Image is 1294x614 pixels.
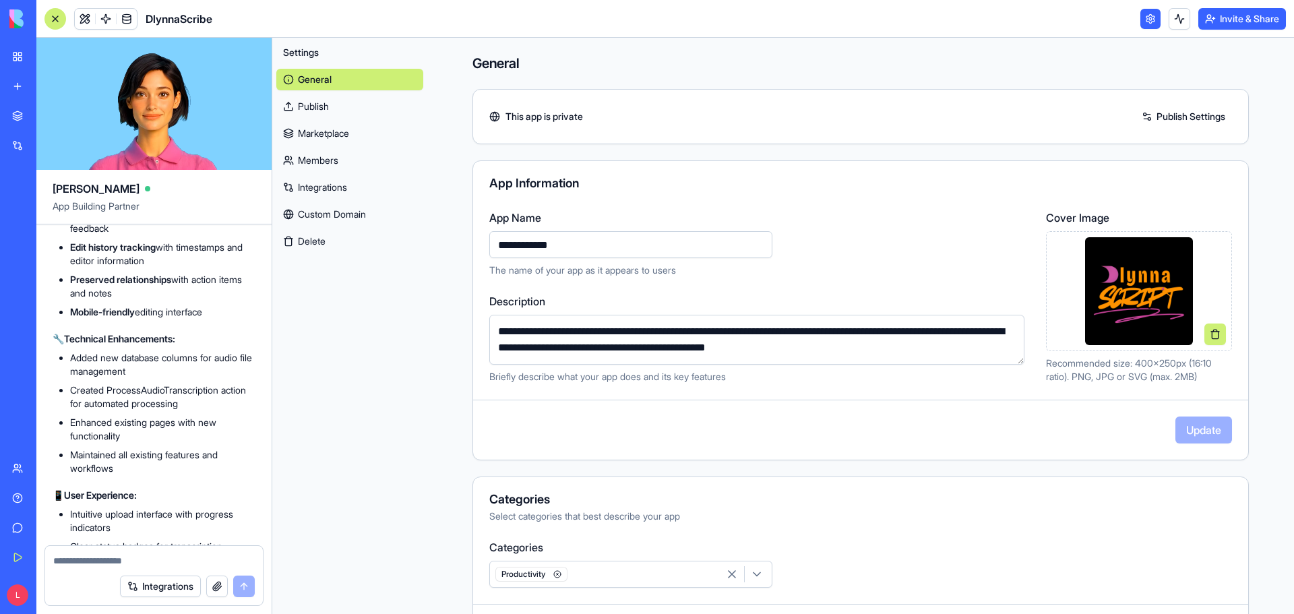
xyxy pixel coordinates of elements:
[64,333,175,344] strong: Technical Enhancements:
[146,11,212,27] span: DlynnaScribe
[70,241,156,253] strong: Edit history tracking
[276,123,423,144] a: Marketplace
[70,273,255,300] li: with action items and notes
[70,274,171,285] strong: Preserved relationships
[505,110,583,123] span: This app is private
[472,54,1249,73] h4: General
[120,576,201,597] button: Integrations
[1085,237,1193,345] img: Preview
[489,510,1232,523] div: Select categories that best describe your app
[1046,210,1232,226] label: Cover Image
[70,241,255,268] li: with timestamps and editor information
[70,306,135,317] strong: Mobile-friendly
[489,210,1030,226] label: App Name
[70,305,255,319] li: editing interface
[53,332,255,346] h3: 🔧
[283,46,319,59] span: Settings
[9,9,93,28] img: logo
[489,293,1030,309] label: Description
[276,69,423,90] a: General
[489,493,1232,505] div: Categories
[276,42,423,63] button: Settings
[1198,8,1286,30] button: Invite & Share
[70,508,255,534] li: Intuitive upload interface with progress indicators
[276,231,423,252] button: Delete
[64,489,137,501] strong: User Experience:
[53,199,255,224] span: App Building Partner
[1135,106,1232,127] a: Publish Settings
[276,177,423,198] a: Integrations
[489,264,1030,277] p: The name of your app as it appears to users
[276,204,423,225] a: Custom Domain
[489,177,1232,189] div: App Information
[495,567,567,582] span: Productivity
[489,370,1030,383] p: Briefly describe what your app does and its key features
[276,96,423,117] a: Publish
[276,150,423,171] a: Members
[7,584,28,606] span: L
[489,561,772,588] button: Productivity
[489,539,1232,555] label: Categories
[53,489,255,502] h3: 📱
[70,383,255,410] li: Created ProcessAudioTranscription action for automated processing
[70,416,255,443] li: Enhanced existing pages with new functionality
[70,448,255,475] li: Maintained all existing features and workflows
[53,181,140,197] span: [PERSON_NAME]
[1046,357,1232,383] p: Recommended size: 400x250px (16:10 ratio). PNG, JPG or SVG (max. 2MB)
[70,351,255,378] li: Added new database columns for audio file management
[70,540,255,567] li: Clear status badges for transcription progress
